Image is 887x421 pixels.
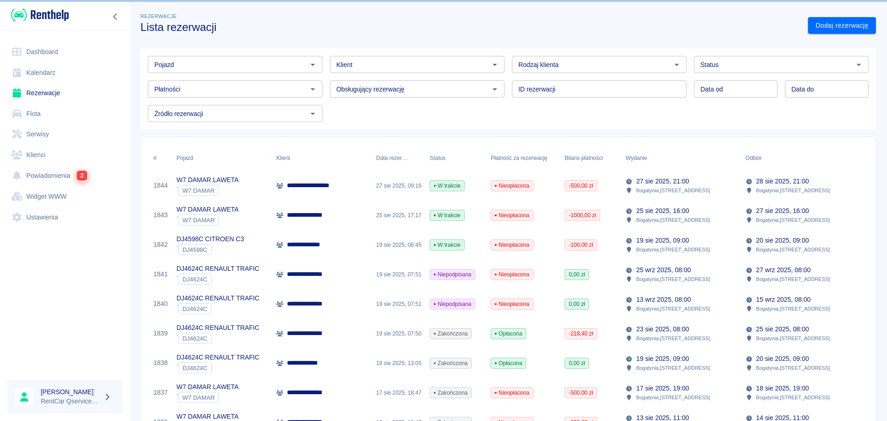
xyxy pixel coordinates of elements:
[306,107,319,120] button: Otwórz
[491,211,533,220] span: Nieopłacona
[756,324,809,334] p: 25 sie 2025, 08:00
[140,21,801,34] h3: Lista rezerwacji
[176,382,239,392] p: W7 DAMAR LAWETA
[7,124,122,145] a: Serwisy
[109,11,122,23] button: Zwiń nawigację
[176,303,259,314] div: `
[276,145,290,171] div: Klient
[636,305,710,313] p: Bogatynia , [STREET_ADDRESS]
[371,289,425,319] div: 19 sie 2025, 07:51
[430,211,464,220] span: W trakcie
[636,364,710,372] p: Bogatynia , [STREET_ADDRESS]
[306,58,319,71] button: Otwórz
[149,145,172,171] div: #
[756,265,811,275] p: 27 wrz 2025, 08:00
[756,295,811,305] p: 15 wrz 2025, 08:00
[808,17,876,34] a: Dodaj rezerwację
[176,244,244,255] div: `
[272,145,371,171] div: Klient
[756,186,830,195] p: Bogatynia , [STREET_ADDRESS]
[565,300,589,308] span: 0,00 zł
[179,335,211,342] span: DJ4624C
[762,152,775,165] button: Sort
[7,207,122,228] a: Ustawienia
[636,393,710,402] p: Bogatynia , [STREET_ADDRESS]
[179,394,219,401] span: W7 DAMAR
[179,246,211,253] span: DJ4598C
[179,305,211,312] span: DJ4624C
[488,58,501,71] button: Otwórz
[636,324,689,334] p: 23 sie 2025, 08:00
[756,364,830,372] p: Bogatynia , [STREET_ADDRESS]
[407,152,420,165] button: Sort
[565,270,589,279] span: 0,00 zł
[176,353,259,362] p: DJ4624C RENAULT TRAFIC
[636,265,691,275] p: 25 wrz 2025, 08:00
[371,171,425,201] div: 27 sie 2025, 09:16
[176,392,239,403] div: `
[176,333,259,344] div: `
[176,234,244,244] p: DJ4598C CITROEN C3
[491,329,526,338] span: Opłacona
[636,236,689,245] p: 19 sie 2025, 09:00
[11,7,69,23] img: Renthelp logo
[636,354,689,364] p: 19 sie 2025, 09:00
[176,362,259,373] div: `
[430,359,471,367] span: Zakończona
[172,145,272,171] div: Pojazd
[565,145,603,171] div: Bilans płatności
[153,358,168,368] a: 1838
[636,295,691,305] p: 13 wrz 2025, 08:00
[7,7,69,23] a: Renthelp logo
[756,384,809,393] p: 18 sie 2025, 19:00
[560,145,621,171] div: Bilans płatności
[491,145,547,171] div: Płatność za rezerwację
[176,185,239,196] div: `
[176,175,239,185] p: W7 DAMAR LAWETA
[41,397,100,406] p: RentCar Qservice Damar Parts
[756,216,830,224] p: Bogatynia , [STREET_ADDRESS]
[756,275,830,283] p: Bogatynia , [STREET_ADDRESS]
[636,206,689,216] p: 25 sie 2025, 16:00
[488,83,501,96] button: Otwórz
[371,378,425,408] div: 17 sie 2025, 18:47
[153,210,168,220] a: 1843
[371,230,425,260] div: 19 sie 2025, 08:45
[756,393,830,402] p: Bogatynia , [STREET_ADDRESS]
[376,145,407,171] div: Data rezerwacji
[756,354,809,364] p: 20 sie 2025, 09:00
[756,334,830,342] p: Bogatynia , [STREET_ADDRESS]
[565,389,596,397] span: -500,00 zł
[741,145,861,171] div: Odbiór
[371,348,425,378] div: 18 sie 2025, 13:05
[756,236,809,245] p: 20 sie 2025, 09:00
[430,389,471,397] span: Zakończona
[565,241,596,249] span: -100,00 zł
[153,388,168,397] a: 1837
[621,145,741,171] div: Wydanie
[153,269,168,279] a: 1841
[7,165,122,186] a: Powiadomienia2
[7,83,122,104] a: Rezerwacje
[636,245,710,254] p: Bogatynia , [STREET_ADDRESS]
[491,241,533,249] span: Nieopłacona
[852,58,865,71] button: Otwórz
[636,186,710,195] p: Bogatynia , [STREET_ADDRESS]
[491,359,526,367] span: Opłacona
[41,387,100,397] h6: [PERSON_NAME]
[77,171,87,181] span: 2
[670,58,683,71] button: Otwórz
[153,181,168,190] a: 1844
[626,145,647,171] div: Wydanie
[179,217,219,224] span: W7 DAMAR
[176,323,259,333] p: DJ4624C RENAULT TRAFIC
[565,359,589,367] span: 0,00 zł
[179,365,211,372] span: DJ4624C
[430,145,445,171] div: Status
[7,186,122,207] a: Widget WWW
[636,384,689,393] p: 17 sie 2025, 19:00
[636,334,710,342] p: Bogatynia , [STREET_ADDRESS]
[425,145,486,171] div: Status
[7,145,122,165] a: Klienci
[153,329,168,338] a: 1839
